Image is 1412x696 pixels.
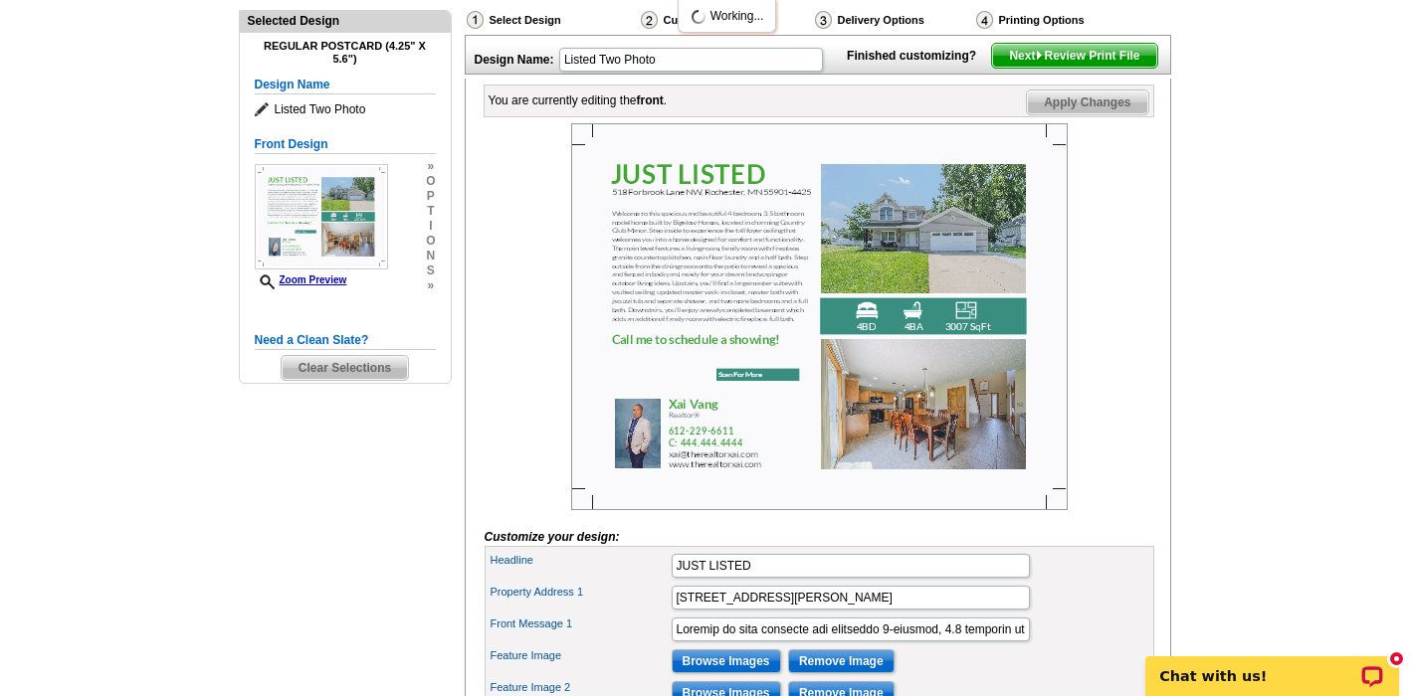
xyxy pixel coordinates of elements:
label: Feature Image [491,647,670,664]
div: You are currently editing the . [489,91,668,109]
label: Property Address 1 [491,584,670,601]
strong: Finished customizing? [847,49,988,63]
h5: Front Design [255,135,436,154]
img: loading... [691,9,706,25]
img: Z18879489_00001_1.jpg [571,123,1068,510]
img: Customize [641,11,658,29]
h5: Design Name [255,76,436,94]
span: Clear Selections [282,356,408,380]
img: Z18879489_00001_1.jpg [255,164,388,269]
span: o [426,174,435,189]
img: Printing Options & Summary [976,11,993,29]
div: Selected Design [240,11,451,30]
div: Printing Options [974,10,1151,30]
span: Apply Changes [1027,90,1147,114]
img: button-next-arrow-white.png [1035,51,1044,60]
span: o [426,234,435,249]
strong: Design Name: [475,53,554,67]
input: Browse Images [672,649,781,673]
iframe: LiveChat chat widget [1132,633,1412,696]
span: Listed Two Photo [255,99,436,119]
div: Delivery Options [813,10,974,30]
span: Next Review Print File [992,44,1156,68]
span: » [426,159,435,174]
img: Select Design [467,11,484,29]
b: front [637,93,664,107]
label: Feature Image 2 [491,679,670,696]
input: Remove Image [788,649,895,673]
div: Select Design [465,10,639,35]
i: Customize your design: [485,530,620,544]
label: Front Message 1 [491,615,670,632]
a: Zoom Preview [255,274,347,285]
h5: Need a Clean Slate? [255,331,436,350]
span: n [426,249,435,263]
img: Delivery Options [815,11,832,29]
h4: Regular Postcard (4.25" x 5.6") [255,40,436,66]
span: » [426,278,435,293]
span: t [426,204,435,219]
span: s [426,263,435,278]
span: i [426,219,435,234]
div: Customize [639,10,813,35]
label: Headline [491,552,670,569]
span: p [426,189,435,204]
